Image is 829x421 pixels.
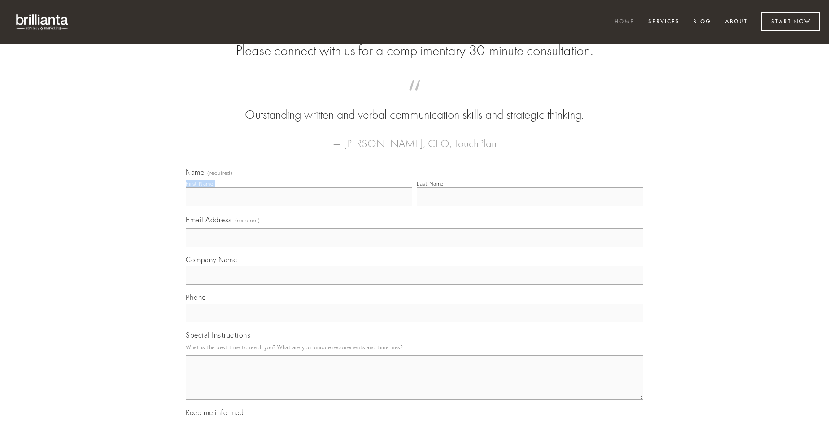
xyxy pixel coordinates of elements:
[186,330,250,339] span: Special Instructions
[186,180,213,187] div: First Name
[186,341,643,353] p: What is the best time to reach you? What are your unique requirements and timelines?
[687,15,717,30] a: Blog
[186,168,204,177] span: Name
[417,180,444,187] div: Last Name
[186,293,206,302] span: Phone
[609,15,640,30] a: Home
[761,12,820,31] a: Start Now
[186,42,643,59] h2: Please connect with us for a complimentary 30-minute consultation.
[235,214,260,226] span: (required)
[207,170,232,176] span: (required)
[9,9,76,35] img: brillianta - research, strategy, marketing
[200,89,629,124] blockquote: Outstanding written and verbal communication skills and strategic thinking.
[186,215,232,224] span: Email Address
[186,408,244,417] span: Keep me informed
[719,15,754,30] a: About
[200,124,629,152] figcaption: — [PERSON_NAME], CEO, TouchPlan
[200,89,629,106] span: “
[186,255,237,264] span: Company Name
[642,15,685,30] a: Services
